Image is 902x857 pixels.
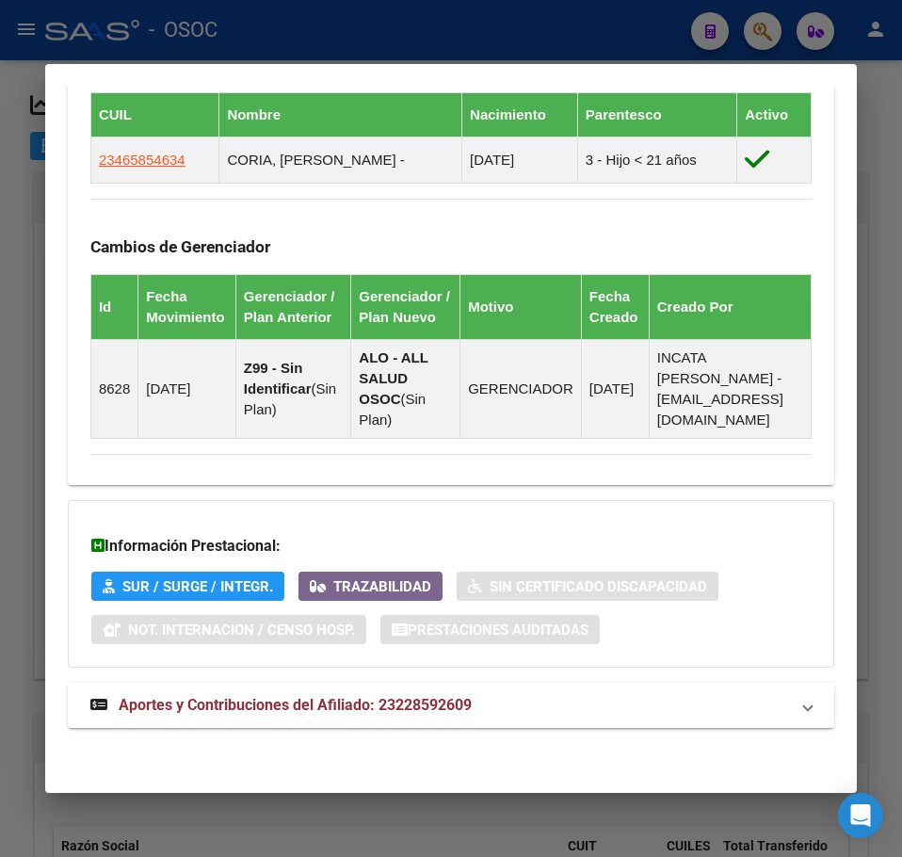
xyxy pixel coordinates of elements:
td: CORIA, [PERSON_NAME] - [219,137,462,183]
th: Activo [737,92,812,137]
span: Sin Plan [359,391,426,428]
th: Fecha Creado [581,274,649,339]
span: Prestaciones Auditadas [408,622,588,639]
td: 8628 [90,339,137,438]
div: Open Intercom Messenger [838,793,883,838]
span: Sin Certificado Discapacidad [490,578,707,595]
th: Id [90,274,137,339]
td: 3 - Hijo < 21 años [577,137,736,183]
strong: ALO - ALL SALUD OSOC [359,349,427,407]
td: INCATA [PERSON_NAME] - [EMAIL_ADDRESS][DOMAIN_NAME] [649,339,811,438]
td: [DATE] [462,137,578,183]
th: Motivo [460,274,582,339]
button: Not. Internacion / Censo Hosp. [91,615,366,644]
span: Aportes y Contribuciones del Afiliado: 23228592609 [119,696,472,714]
th: Gerenciador / Plan Anterior [235,274,351,339]
td: [DATE] [581,339,649,438]
button: Prestaciones Auditadas [380,615,600,644]
td: ( ) [351,339,460,438]
span: Sin Plan [244,380,336,417]
button: Sin Certificado Discapacidad [457,572,718,601]
th: Nombre [219,92,462,137]
span: Not. Internacion / Censo Hosp. [128,622,355,639]
h3: Cambios de Gerenciador [90,236,812,257]
td: ( ) [235,339,351,438]
th: CUIL [90,92,218,137]
th: Fecha Movimiento [138,274,236,339]
th: Gerenciador / Plan Nuevo [351,274,460,339]
button: SUR / SURGE / INTEGR. [91,572,284,601]
th: Parentesco [577,92,736,137]
strong: Z99 - Sin Identificar [244,360,312,396]
h3: Información Prestacional: [91,535,811,558]
th: Creado Por [649,274,811,339]
span: SUR / SURGE / INTEGR. [122,578,273,595]
th: Nacimiento [462,92,578,137]
button: Trazabilidad [298,572,443,601]
mat-expansion-panel-header: Aportes y Contribuciones del Afiliado: 23228592609 [68,683,834,728]
td: [DATE] [138,339,236,438]
span: Trazabilidad [333,578,431,595]
span: 23465854634 [99,152,185,168]
td: GERENCIADOR [460,339,582,438]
